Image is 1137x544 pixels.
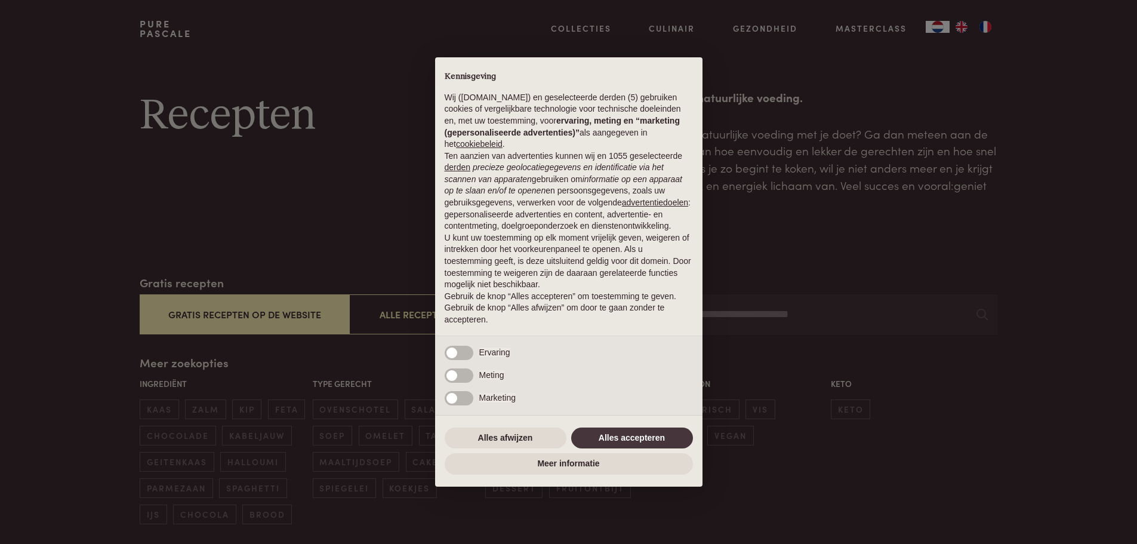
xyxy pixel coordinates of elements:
[479,370,504,380] span: Meting
[445,162,664,184] em: precieze geolocatiegegevens en identificatie via het scannen van apparaten
[571,428,693,449] button: Alles accepteren
[445,150,693,232] p: Ten aanzien van advertenties kunnen wij en 1055 geselecteerde gebruiken om en persoonsgegevens, z...
[445,162,471,174] button: derden
[445,92,693,150] p: Wij ([DOMAIN_NAME]) en geselecteerde derden (5) gebruiken cookies of vergelijkbare technologie vo...
[479,348,510,357] span: Ervaring
[622,197,688,209] button: advertentiedoelen
[445,428,566,449] button: Alles afwijzen
[445,72,693,82] h2: Kennisgeving
[456,139,503,149] a: cookiebeleid
[445,453,693,475] button: Meer informatie
[445,232,693,291] p: U kunt uw toestemming op elk moment vrijelijk geven, weigeren of intrekken door het voorkeurenpan...
[445,291,693,326] p: Gebruik de knop “Alles accepteren” om toestemming te geven. Gebruik de knop “Alles afwijzen” om d...
[445,174,683,196] em: informatie op een apparaat op te slaan en/of te openen
[479,393,516,402] span: Marketing
[445,116,680,137] strong: ervaring, meting en “marketing (gepersonaliseerde advertenties)”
